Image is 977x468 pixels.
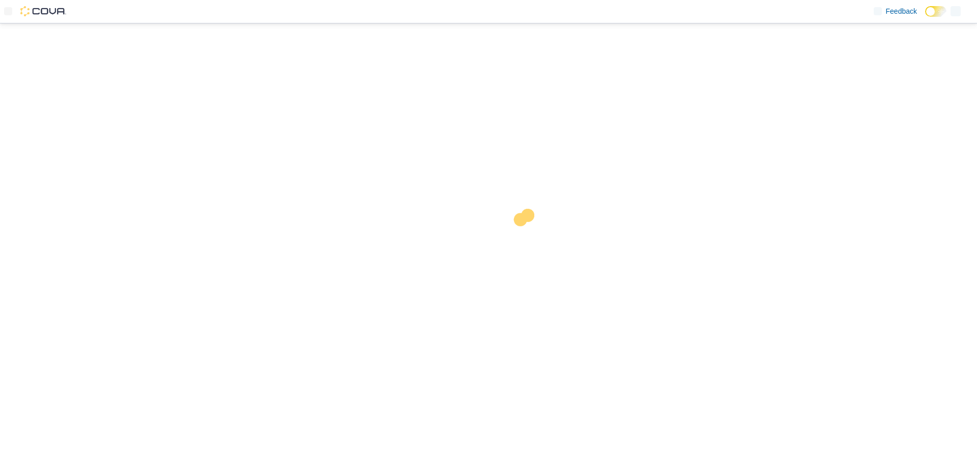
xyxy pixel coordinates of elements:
input: Dark Mode [925,6,946,17]
span: Feedback [886,6,917,16]
a: Feedback [870,1,921,21]
img: Cova [20,6,66,16]
img: cova-loader [489,201,565,278]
